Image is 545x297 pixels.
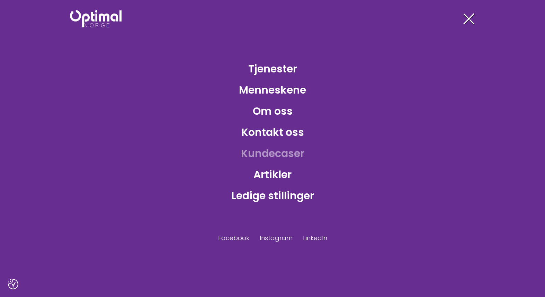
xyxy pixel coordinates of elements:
[8,279,18,289] button: Samtykkepreferanser
[243,58,303,80] a: Tjenester
[8,279,18,289] img: Revisit consent button
[260,233,293,243] a: Instagram
[70,10,122,27] img: Optimal Norge
[247,100,298,122] a: Om oss
[236,121,310,143] a: Kontakt oss
[218,233,249,243] a: Facebook
[248,163,297,186] a: Artikler
[233,79,312,101] a: Menneskene
[235,142,310,165] a: Kundecaser
[226,184,320,207] a: Ledige stillinger
[303,233,327,243] a: LinkedIn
